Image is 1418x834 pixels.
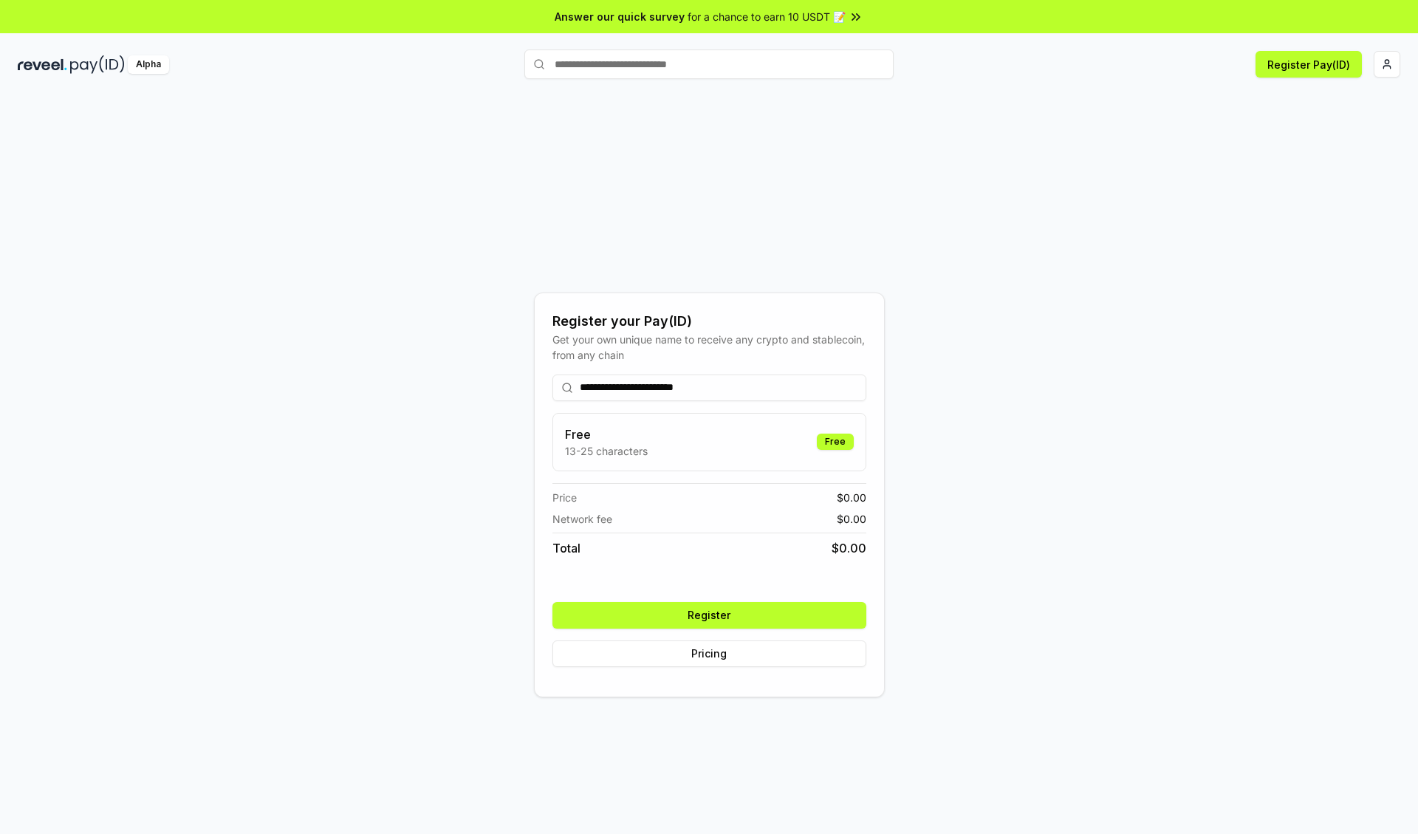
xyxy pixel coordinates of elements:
[565,443,648,459] p: 13-25 characters
[552,490,577,505] span: Price
[128,55,169,74] div: Alpha
[552,332,866,363] div: Get your own unique name to receive any crypto and stablecoin, from any chain
[552,640,866,667] button: Pricing
[552,602,866,629] button: Register
[552,539,580,557] span: Total
[1256,51,1362,78] button: Register Pay(ID)
[817,434,854,450] div: Free
[552,511,612,527] span: Network fee
[552,311,866,332] div: Register your Pay(ID)
[565,425,648,443] h3: Free
[688,9,846,24] span: for a chance to earn 10 USDT 📝
[555,9,685,24] span: Answer our quick survey
[837,511,866,527] span: $ 0.00
[70,55,125,74] img: pay_id
[18,55,67,74] img: reveel_dark
[837,490,866,505] span: $ 0.00
[832,539,866,557] span: $ 0.00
